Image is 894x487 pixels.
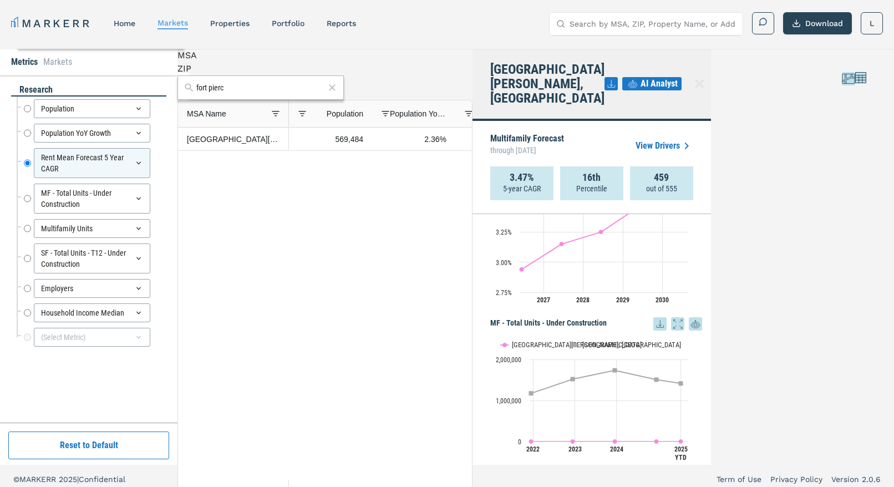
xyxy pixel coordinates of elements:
[783,12,852,34] button: Download
[559,242,563,246] path: Monday, 14 Jun, 20:00, 3.15. Port St. Lucie, FL.
[612,439,617,444] path: Thursday, 14 Dec, 19:00, 1,164.5. Port St. Lucie, FL.
[622,77,682,90] button: AI Analyst
[490,331,694,469] svg: Interactive chart
[34,328,150,347] div: (Select Metric)
[490,173,694,312] svg: Interactive chart
[372,128,455,150] div: 2.36%
[34,148,150,178] div: Rent Mean Forecast 5 Year CAGR
[610,445,623,453] text: 2024
[59,475,79,484] span: 2025 |
[327,19,356,28] a: reports
[8,432,169,459] button: Reset to Default
[34,124,150,143] div: Population YoY Growth
[177,62,473,75] div: ZIP
[114,19,135,28] a: home
[656,296,669,304] text: 2030
[678,381,683,385] path: Monday, 14 Jul, 20:00, 1,414,385. USA.
[770,474,822,485] a: Privacy Policy
[496,397,521,405] text: 1,000,000
[582,172,601,183] strong: 16th
[187,109,226,118] span: MSA Name
[526,445,540,453] text: 2022
[570,13,736,35] input: Search by MSA, ZIP, Property Name, or Address
[519,267,524,271] path: Sunday, 14 Jun, 20:00, 2.94. Port St. Lucie, FL.
[654,377,658,382] path: Saturday, 14 Dec, 19:00, 1,506,425.5. USA.
[646,183,677,194] p: out of 555
[674,445,687,461] text: 2025 YTD
[503,183,541,194] p: 5-year CAGR
[512,341,681,349] text: [GEOGRAPHIC_DATA][PERSON_NAME], [GEOGRAPHIC_DATA]
[34,279,150,298] div: Employers
[537,296,550,304] text: 2027
[576,183,607,194] p: Percentile
[496,356,521,364] text: 2,000,000
[34,219,150,238] div: Multifamily Units
[490,317,702,331] h5: MF - Total Units - Under Construction
[636,139,693,153] a: View Drivers
[518,438,521,446] text: 0
[455,128,539,150] div: 3.47%
[158,18,188,27] a: markets
[570,377,575,381] path: Wednesday, 14 Dec, 19:00, 1,520,332.5. USA.
[11,16,92,31] a: MARKERR
[529,439,683,444] g: Port St. Lucie, FL, line 1 of 2 with 5 data points.
[501,231,560,240] button: Show Port St. Lucie, FL
[34,303,150,322] div: Household Income Median
[529,439,533,444] path: Tuesday, 14 Dec, 19:00, 676. Port St. Lucie, FL.
[576,296,590,304] text: 2028
[496,259,512,267] text: 3.00%
[654,439,658,444] path: Saturday, 14 Dec, 19:00, 1,153. Port St. Lucie, FL.
[490,62,605,105] h4: [GEOGRAPHIC_DATA][PERSON_NAME], [GEOGRAPHIC_DATA]
[496,229,512,236] text: 3.25%
[678,439,683,444] path: Monday, 14 Jul, 20:00, 1,265. Port St. Lucie, FL.
[34,99,150,118] div: Population
[570,439,575,444] path: Wednesday, 14 Dec, 19:00, 1,131. Port St. Lucie, FL.
[641,77,678,90] span: AI Analyst
[272,19,304,28] a: Portfolio
[568,445,581,453] text: 2023
[582,341,641,349] text: [GEOGRAPHIC_DATA]
[210,19,250,28] a: properties
[831,474,881,485] a: Version 2.0.6
[34,243,150,273] div: SF - Total Units - T12 - Under Construction
[196,82,325,94] input: Search by MSA or ZIP Code
[19,475,59,484] span: MARKERR
[717,474,761,485] a: Term of Use
[13,475,19,484] span: ©
[490,134,564,158] p: Multifamily Forecast
[529,391,533,395] path: Tuesday, 14 Dec, 19:00, 1,174,399.5. USA.
[861,12,883,34] button: L
[43,55,72,69] li: Markets
[510,172,534,183] strong: 3.47%
[79,475,125,484] span: Confidential
[654,172,669,183] strong: 459
[490,331,702,469] div: MF - Total Units - Under Construction. Highcharts interactive chart.
[34,184,150,214] div: MF - Total Units - Under Construction
[11,84,166,97] div: research
[177,49,473,62] div: MSA
[616,296,629,304] text: 2029
[598,230,603,234] path: Wednesday, 14 Jun, 20:00, 3.25. Port St. Lucie, FL.
[11,55,38,69] li: Metrics
[490,173,702,312] div: Rent Mean Forecast 5 Year CAGR. Highcharts interactive chart.
[178,128,289,150] div: [GEOGRAPHIC_DATA][PERSON_NAME], [GEOGRAPHIC_DATA]
[612,368,617,372] path: Thursday, 14 Dec, 19:00, 1,733,659. USA.
[490,143,564,158] span: through [DATE]
[529,368,683,395] g: USA, line 2 of 2 with 5 data points.
[870,18,874,29] span: L
[390,109,446,118] span: Population YoY Growth
[327,109,363,118] span: Population
[496,289,512,297] text: 2.75%
[289,128,372,150] div: 569,484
